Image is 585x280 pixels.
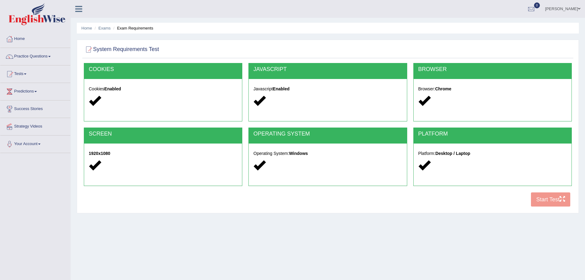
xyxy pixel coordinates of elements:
[0,30,70,46] a: Home
[418,87,567,91] h5: Browser:
[289,151,308,156] strong: Windows
[253,66,402,73] h2: JAVASCRIPT
[0,83,70,98] a: Predictions
[253,87,402,91] h5: Javascript
[0,118,70,133] a: Strategy Videos
[253,131,402,137] h2: OPERATING SYSTEM
[84,45,159,54] h2: System Requirements Test
[435,86,451,91] strong: Chrome
[89,87,237,91] h5: Cookies
[0,136,70,151] a: Your Account
[534,2,540,8] span: 0
[89,151,110,156] strong: 1920x1080
[418,131,567,137] h2: PLATFORM
[81,26,92,30] a: Home
[0,48,70,63] a: Practice Questions
[418,151,567,156] h5: Platform:
[0,101,70,116] a: Success Stories
[253,151,402,156] h5: Operating System:
[418,66,567,73] h2: BROWSER
[89,131,237,137] h2: SCREEN
[112,25,153,31] li: Exam Requirements
[89,66,237,73] h2: COOKIES
[0,65,70,81] a: Tests
[435,151,470,156] strong: Desktop / Laptop
[104,86,121,91] strong: Enabled
[273,86,289,91] strong: Enabled
[99,26,111,30] a: Exams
